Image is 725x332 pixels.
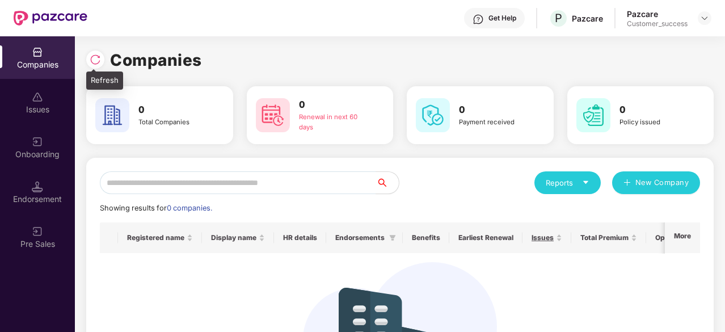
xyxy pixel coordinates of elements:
[612,171,700,194] button: plusNew Company
[532,233,554,242] span: Issues
[580,233,629,242] span: Total Premium
[449,222,522,253] th: Earliest Renewal
[211,233,256,242] span: Display name
[522,222,571,253] th: Issues
[299,112,370,133] div: Renewal in next 60 days
[473,14,484,25] img: svg+xml;base64,PHN2ZyBpZD0iSGVscC0zMngzMiIgeG1sbnM9Imh0dHA6Ly93d3cudzMub3JnLzIwMDAvc3ZnIiB3aWR0aD...
[389,234,396,241] span: filter
[274,222,326,253] th: HR details
[167,204,212,212] span: 0 companies.
[546,177,589,188] div: Reports
[488,14,516,23] div: Get Help
[582,179,589,186] span: caret-down
[571,222,646,253] th: Total Premium
[32,226,43,237] img: svg+xml;base64,PHN2ZyB3aWR0aD0iMjAiIGhlaWdodD0iMjAiIHZpZXdCb3g9IjAgMCAyMCAyMCIgZmlsbD0ibm9uZSIgeG...
[118,222,202,253] th: Registered name
[459,117,530,128] div: Payment received
[403,222,449,253] th: Benefits
[627,19,688,28] div: Customer_success
[387,231,398,245] span: filter
[299,98,370,112] h3: 0
[95,98,129,132] img: svg+xml;base64,PHN2ZyB4bWxucz0iaHR0cDovL3d3dy53My5vcmcvMjAwMC9zdmciIHdpZHRoPSI2MCIgaGVpZ2h0PSI2MC...
[459,103,530,117] h3: 0
[256,98,290,132] img: svg+xml;base64,PHN2ZyB4bWxucz0iaHR0cDovL3d3dy53My5vcmcvMjAwMC9zdmciIHdpZHRoPSI2MCIgaGVpZ2h0PSI2MC...
[619,103,690,117] h3: 0
[619,117,690,128] div: Policy issued
[86,72,123,90] div: Refresh
[376,178,399,187] span: search
[110,48,202,73] h1: Companies
[127,233,184,242] span: Registered name
[555,11,562,25] span: P
[655,233,701,242] span: Ops Manager
[627,9,688,19] div: Pazcare
[202,222,274,253] th: Display name
[572,13,603,24] div: Pazcare
[32,181,43,192] img: svg+xml;base64,PHN2ZyB3aWR0aD0iMTQuNSIgaGVpZ2h0PSIxNC41IiB2aWV3Qm94PSIwIDAgMTYgMTYiIGZpbGw9Im5vbm...
[90,54,101,65] img: svg+xml;base64,PHN2ZyBpZD0iUmVsb2FkLTMyeDMyIiB4bWxucz0iaHR0cDovL3d3dy53My5vcmcvMjAwMC9zdmciIHdpZH...
[14,11,87,26] img: New Pazcare Logo
[665,222,700,253] th: More
[623,179,631,188] span: plus
[335,233,385,242] span: Endorsements
[100,204,212,212] span: Showing results for
[576,98,610,132] img: svg+xml;base64,PHN2ZyB4bWxucz0iaHR0cDovL3d3dy53My5vcmcvMjAwMC9zdmciIHdpZHRoPSI2MCIgaGVpZ2h0PSI2MC...
[32,91,43,103] img: svg+xml;base64,PHN2ZyBpZD0iSXNzdWVzX2Rpc2FibGVkIiB4bWxucz0iaHR0cDovL3d3dy53My5vcmcvMjAwMC9zdmciIH...
[416,98,450,132] img: svg+xml;base64,PHN2ZyB4bWxucz0iaHR0cDovL3d3dy53My5vcmcvMjAwMC9zdmciIHdpZHRoPSI2MCIgaGVpZ2h0PSI2MC...
[635,177,689,188] span: New Company
[32,47,43,58] img: svg+xml;base64,PHN2ZyBpZD0iQ29tcGFuaWVzIiB4bWxucz0iaHR0cDovL3d3dy53My5vcmcvMjAwMC9zdmciIHdpZHRoPS...
[376,171,399,194] button: search
[700,14,709,23] img: svg+xml;base64,PHN2ZyBpZD0iRHJvcGRvd24tMzJ4MzIiIHhtbG5zPSJodHRwOi8vd3d3LnczLm9yZy8yMDAwL3N2ZyIgd2...
[138,117,209,128] div: Total Companies
[138,103,209,117] h3: 0
[32,136,43,148] img: svg+xml;base64,PHN2ZyB3aWR0aD0iMjAiIGhlaWdodD0iMjAiIHZpZXdCb3g9IjAgMCAyMCAyMCIgZmlsbD0ibm9uZSIgeG...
